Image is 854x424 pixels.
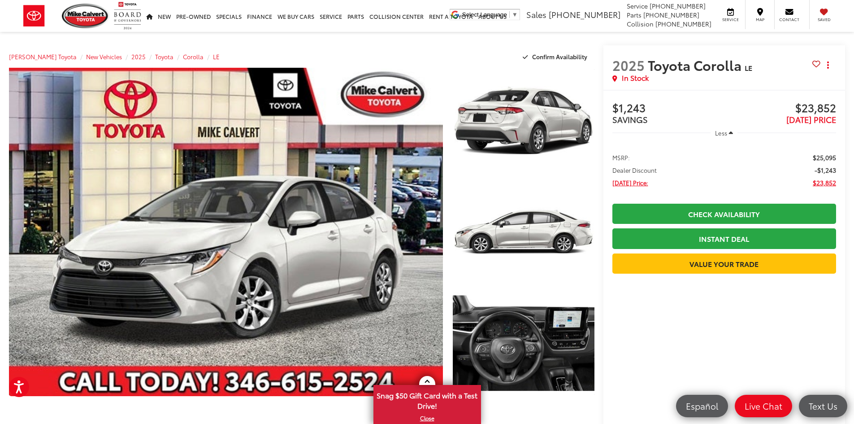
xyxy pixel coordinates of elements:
[526,9,546,20] span: Sales
[820,57,836,73] button: Actions
[612,55,645,74] span: 2025
[627,10,642,19] span: Parts
[804,400,842,411] span: Text Us
[612,254,836,274] a: Value Your Trade
[643,10,699,19] span: [PHONE_NUMBER]
[183,52,204,61] a: Corolla
[62,4,109,28] img: Mike Calvert Toyota
[453,290,594,397] a: Expand Photo 3
[612,166,657,175] span: Dealer Discount
[676,395,728,417] a: Español
[612,204,836,224] a: Check Availability
[453,68,594,174] a: Expand Photo 1
[813,153,836,162] span: $25,095
[655,19,711,28] span: [PHONE_NUMBER]
[799,395,847,417] a: Text Us
[786,114,836,125] span: [DATE] PRICE
[374,386,480,413] span: Snag $50 Gift Card with a Test Drive!
[451,66,595,175] img: 2025 Toyota Corolla LE
[648,55,745,74] span: Toyota Corolla
[4,66,447,398] img: 2025 Toyota Corolla LE
[532,52,587,61] span: Confirm Availability
[627,1,648,10] span: Service
[681,400,723,411] span: Español
[549,9,620,20] span: [PHONE_NUMBER]
[827,61,829,69] span: dropdown dots
[518,49,594,65] button: Confirm Availability
[627,19,654,28] span: Collision
[509,11,510,18] span: ​
[711,125,737,141] button: Less
[740,400,787,411] span: Live Chat
[612,228,836,249] a: Instant Deal
[745,62,752,73] span: LE
[131,52,146,61] a: 2025
[715,129,727,137] span: Less
[779,17,799,22] span: Contact
[612,102,724,115] span: $1,243
[650,1,706,10] span: [PHONE_NUMBER]
[155,52,173,61] a: Toyota
[720,17,741,22] span: Service
[612,178,648,187] span: [DATE] Price:
[451,289,595,398] img: 2025 Toyota Corolla LE
[813,178,836,187] span: $23,852
[9,52,77,61] a: [PERSON_NAME] Toyota
[453,179,594,285] a: Expand Photo 2
[622,73,649,83] span: In Stock
[750,17,770,22] span: Map
[724,102,836,115] span: $23,852
[612,153,630,162] span: MSRP:
[9,68,443,396] a: Expand Photo 0
[815,166,836,175] span: -$1,243
[512,11,518,18] span: ▼
[213,52,220,61] a: LE
[451,178,595,286] img: 2025 Toyota Corolla LE
[735,395,792,417] a: Live Chat
[814,17,834,22] span: Saved
[612,114,648,125] span: SAVINGS
[86,52,122,61] a: New Vehicles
